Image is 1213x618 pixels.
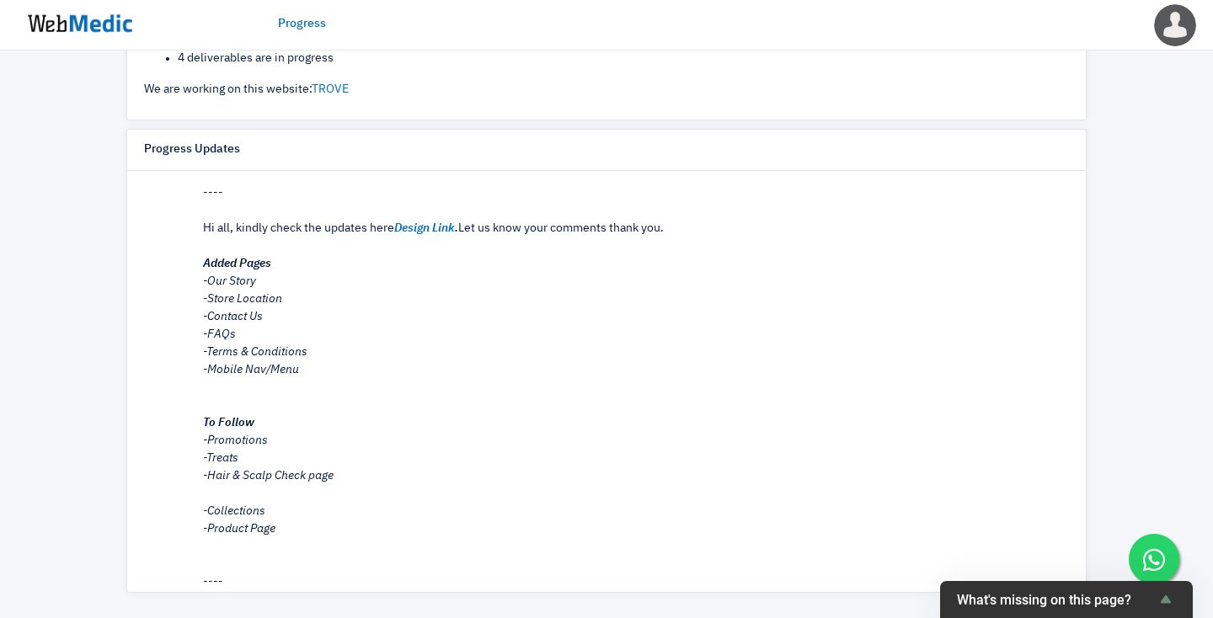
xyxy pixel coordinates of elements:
li: 4 deliverables are in progress [178,50,1069,67]
em: Added Pages [203,258,271,269]
a: TROVE [312,83,349,95]
h6: Progress Updates [144,142,240,157]
button: Show survey - What's missing on this page? [957,589,1176,610]
em: -Promotions -Treats -Hair & Scalp Check page -Collections -Product Page [203,434,334,535]
div: Hi all, kindly check the updates here Let us know your comments thank you. [203,220,1069,538]
em: To Follow [203,417,254,429]
em: -Our Story -Store Location -Contact Us -FAQs -Terms & Conditions -Mobile Nav/Menu [203,275,307,376]
a: Progress [278,15,326,33]
a: Design Link [394,222,455,234]
span: What's missing on this page? [957,592,1156,608]
em: . [455,222,458,234]
p: We are working on this website: [144,81,1069,99]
